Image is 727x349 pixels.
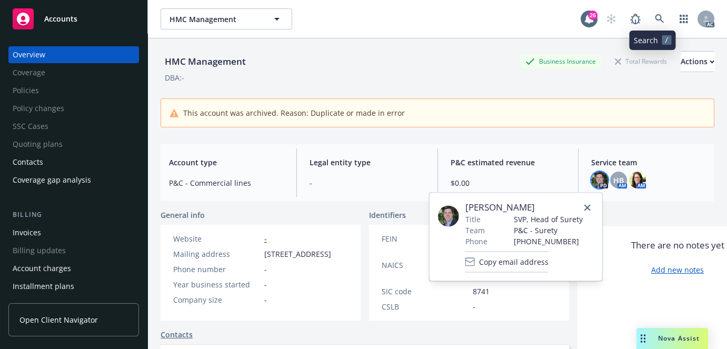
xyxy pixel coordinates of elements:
[451,177,565,188] span: $0.00
[8,278,139,295] a: Installment plans
[473,286,490,297] span: 8741
[173,248,260,260] div: Mailing address
[161,329,193,340] a: Contacts
[382,260,469,271] div: NAICS
[183,107,405,118] span: This account was archived. Reason: Duplicate or made in error
[438,205,459,226] img: employee photo
[13,154,43,171] div: Contacts
[8,82,139,99] span: Policies
[629,172,646,188] img: photo
[13,46,45,63] div: Overview
[581,201,594,214] a: close
[465,251,549,272] button: Copy email address
[13,260,71,277] div: Account charges
[514,214,583,225] span: SVP, Head of Surety
[649,8,670,29] a: Search
[19,314,98,325] span: Open Client Navigator
[591,172,608,188] img: photo
[173,279,260,290] div: Year business started
[8,100,139,117] span: Policy changes
[588,11,597,20] div: 26
[169,157,284,168] span: Account type
[8,118,139,135] span: SSC Cases
[310,177,424,188] span: -
[610,55,672,68] div: Total Rewards
[169,177,284,188] span: P&C - Commercial lines
[13,224,41,241] div: Invoices
[165,72,184,83] div: DBA: -
[8,224,139,241] a: Invoices
[264,264,267,275] span: -
[382,286,469,297] div: SIC code
[673,8,694,29] a: Switch app
[8,4,139,34] a: Accounts
[310,157,424,168] span: Legal entity type
[658,334,700,343] span: Nova Assist
[625,8,646,29] a: Report a Bug
[613,175,624,186] span: HB
[520,55,601,68] div: Business Insurance
[161,8,292,29] button: HMC Management
[161,210,205,221] span: General info
[651,264,704,275] a: Add new notes
[514,236,583,247] span: [PHONE_NUMBER]
[8,242,139,259] span: Billing updates
[170,14,261,25] span: HMC Management
[8,172,139,188] a: Coverage gap analysis
[8,260,139,277] a: Account charges
[264,294,267,305] span: -
[479,256,549,267] span: Copy email address
[8,210,139,220] div: Billing
[636,328,650,349] div: Drag to move
[8,64,139,81] span: Coverage
[601,8,622,29] a: Start snowing
[465,236,487,247] span: Phone
[382,233,469,244] div: FEIN
[264,248,331,260] span: [STREET_ADDRESS]
[264,234,267,244] a: -
[451,157,565,168] span: P&C estimated revenue
[161,55,250,68] div: HMC Management
[382,301,469,312] div: CSLB
[681,52,714,72] div: Actions
[173,264,260,275] div: Phone number
[8,136,139,153] span: Quoting plans
[8,46,139,63] a: Overview
[369,210,406,221] span: Identifiers
[13,172,91,188] div: Coverage gap analysis
[636,328,708,349] button: Nova Assist
[465,214,481,225] span: Title
[591,157,706,168] span: Service team
[264,279,267,290] span: -
[465,225,485,236] span: Team
[465,201,583,214] span: [PERSON_NAME]
[681,51,714,72] button: Actions
[44,15,77,23] span: Accounts
[473,301,475,312] span: -
[173,294,260,305] div: Company size
[173,233,260,244] div: Website
[631,239,724,252] span: There are no notes yet
[514,225,583,236] span: P&C - Surety
[8,154,139,171] a: Contacts
[13,278,74,295] div: Installment plans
